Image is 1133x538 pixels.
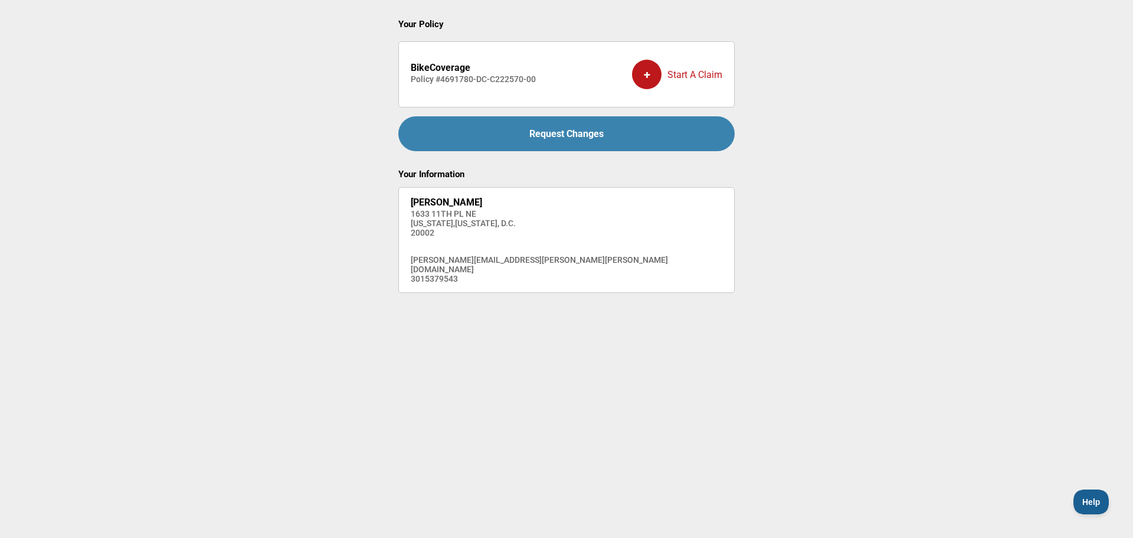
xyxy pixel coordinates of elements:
[411,228,722,237] h4: 20002
[398,169,735,180] h2: Your Information
[632,60,662,89] div: +
[411,209,722,219] h4: 1633 11TH PL NE
[1073,490,1109,514] iframe: Toggle Customer Support
[632,51,722,98] div: Start A Claim
[411,255,722,274] h4: [PERSON_NAME][EMAIL_ADDRESS][PERSON_NAME][PERSON_NAME][DOMAIN_NAME]
[411,219,722,228] h4: [US_STATE] , [US_STATE], D.C.
[411,197,482,208] strong: [PERSON_NAME]
[632,51,722,98] a: +Start A Claim
[398,116,735,151] a: Request Changes
[411,74,536,84] h4: Policy # 4691780-DC-C222570-00
[398,19,735,30] h2: Your Policy
[411,62,470,73] strong: BikeCoverage
[411,274,722,283] h4: 3015379543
